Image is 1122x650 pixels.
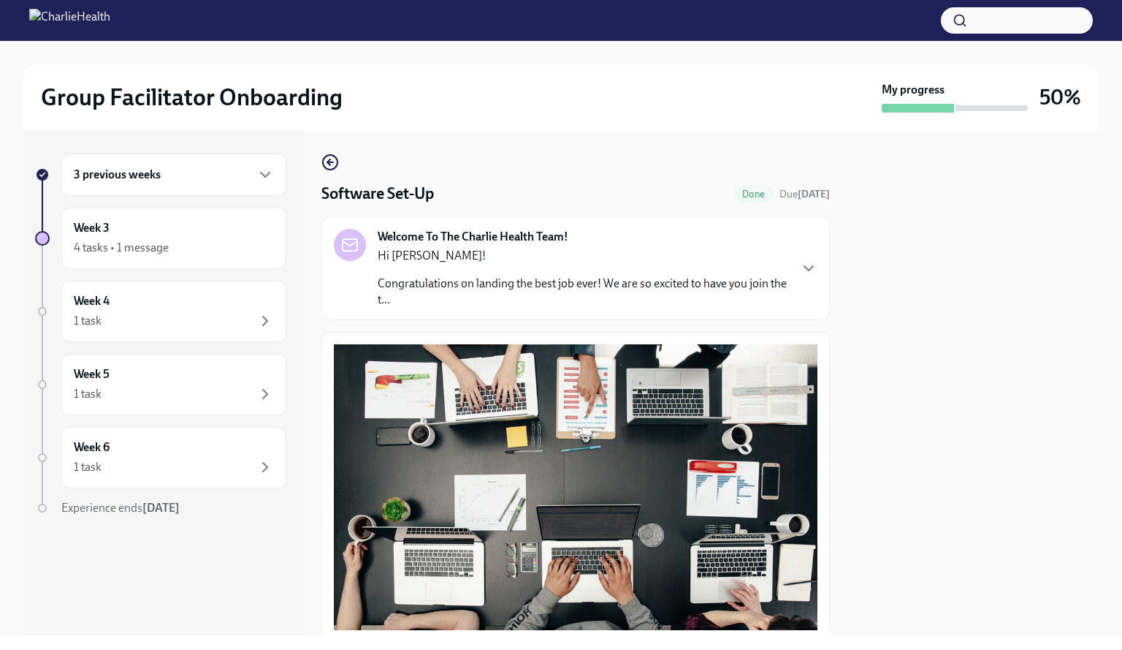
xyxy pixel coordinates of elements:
[61,501,180,515] span: Experience ends
[378,276,788,308] p: Congratulations on landing the best job ever! We are so excited to have you join the t...
[74,293,110,309] h6: Week 4
[35,208,286,269] a: Week 34 tasks • 1 message
[74,220,110,236] h6: Week 3
[142,501,180,515] strong: [DATE]
[334,344,817,630] button: Zoom image
[29,9,110,32] img: CharlieHealth
[378,248,788,264] p: Hi [PERSON_NAME]!
[1039,84,1081,110] h3: 50%
[378,229,568,245] strong: Welcome To The Charlie Health Team!
[74,167,161,183] h6: 3 previous weeks
[35,354,286,415] a: Week 51 task
[74,386,102,402] div: 1 task
[74,240,169,256] div: 4 tasks • 1 message
[35,281,286,342] a: Week 41 task
[74,459,102,475] div: 1 task
[74,313,102,329] div: 1 task
[882,82,944,98] strong: My progress
[74,366,110,382] h6: Week 5
[61,154,286,196] div: 3 previous weeks
[74,439,110,456] h6: Week 6
[798,188,830,200] strong: [DATE]
[733,189,774,200] span: Done
[779,188,830,200] span: Due
[321,183,434,205] h4: Software Set-Up
[41,83,343,112] h2: Group Facilitator Onboarding
[779,187,830,201] span: September 3rd, 2025 09:00
[35,427,286,488] a: Week 61 task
